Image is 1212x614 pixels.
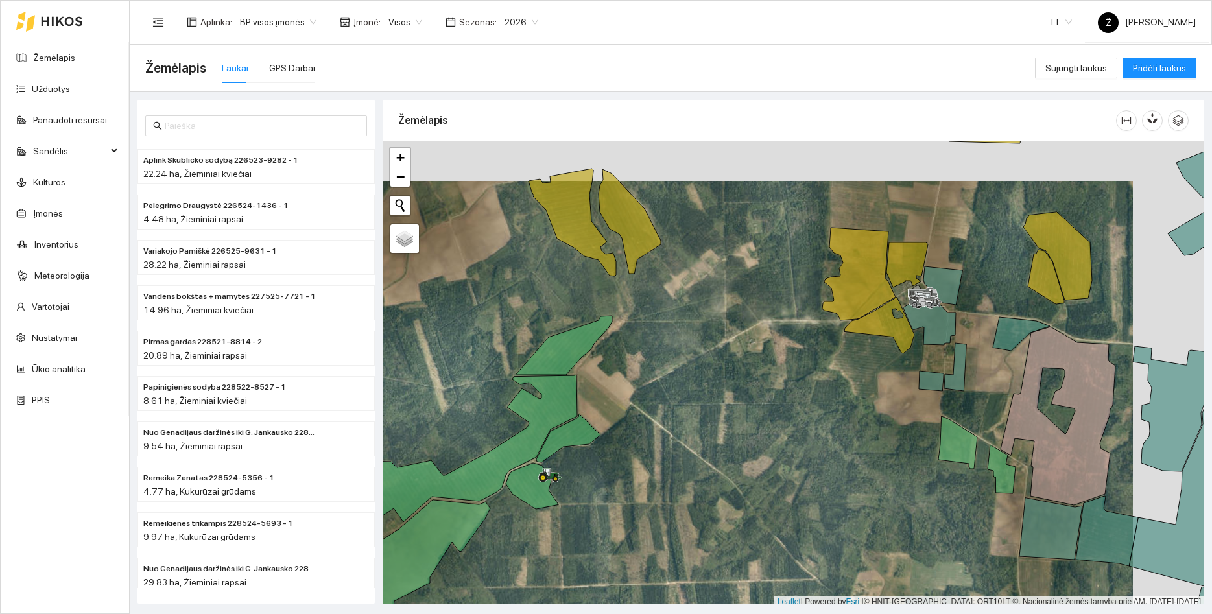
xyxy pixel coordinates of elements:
span: Pirmas gardas 228521-8814 - 2 [143,336,262,348]
span: [PERSON_NAME] [1098,17,1196,27]
span: LT [1051,12,1072,32]
button: Pridėti laukus [1123,58,1196,78]
span: + [396,149,405,165]
span: Ž [1106,12,1111,33]
span: Aplinka : [200,15,232,29]
a: Nustatymai [32,333,77,343]
span: 28.22 ha, Žieminiai rapsai [143,259,246,270]
button: Sujungti laukus [1035,58,1117,78]
span: − [396,169,405,185]
a: Inventorius [34,239,78,250]
button: column-width [1116,110,1137,131]
div: | Powered by © HNIT-[GEOGRAPHIC_DATA]; ORT10LT ©, Nacionalinė žemės tarnyba prie AM, [DATE]-[DATE] [774,596,1204,608]
a: Žemėlapis [33,53,75,63]
a: Zoom in [390,148,410,167]
a: Sujungti laukus [1035,63,1117,73]
span: column-width [1117,115,1136,126]
input: Paieška [165,119,359,133]
span: | [862,597,864,606]
button: Initiate a new search [390,196,410,215]
span: 14.96 ha, Žieminiai kviečiai [143,305,254,315]
a: Kultūros [33,177,65,187]
a: Užduotys [32,84,70,94]
span: Nuo Genadijaus daržinės iki G. Jankausko 228522-8527 - 4 [143,563,317,575]
div: Laukai [222,61,248,75]
span: Pridėti laukus [1133,61,1186,75]
span: 4.48 ha, Žieminiai rapsai [143,214,243,224]
span: 2026 [505,12,538,32]
span: 20.89 ha, Žieminiai rapsai [143,350,247,360]
a: Leaflet [778,597,801,606]
span: Aplink Skublicko sodybą 226523-9282 - 1 [143,154,298,167]
div: GPS Darbai [269,61,315,75]
span: menu-fold [152,16,164,28]
span: 9.97 ha, Kukurūzai grūdams [143,532,255,542]
span: Vandens bokštas + mamytės 227525-7721 - 1 [143,290,316,303]
span: Sujungti laukus [1045,61,1107,75]
span: Įmonė : [353,15,381,29]
span: search [153,121,162,130]
a: PPIS [32,395,50,405]
span: 8.61 ha, Žieminiai kviečiai [143,396,247,406]
span: Nuo Genadijaus daržinės iki G. Jankausko 228522-8527 - 2 [143,427,317,439]
a: Zoom out [390,167,410,187]
span: 22.24 ha, Žieminiai kviečiai [143,169,252,179]
span: Visos [388,12,422,32]
span: Remeikienės trikampis 228524-5693 - 1 [143,517,293,530]
a: Ūkio analitika [32,364,86,374]
span: Pelegrimo Draugystė 226524-1436 - 1 [143,200,289,212]
a: Layers [390,224,419,253]
a: Esri [846,597,860,606]
a: Vartotojai [32,301,69,312]
a: Pridėti laukus [1123,63,1196,73]
span: Papinigienės sodyba 228522-8527 - 1 [143,381,286,394]
span: layout [187,17,197,27]
a: Panaudoti resursai [33,115,107,125]
span: shop [340,17,350,27]
span: Sandėlis [33,138,107,164]
span: Sezonas : [459,15,497,29]
a: Įmonės [33,208,63,218]
span: Remeika Zenatas 228524-5356 - 1 [143,472,274,484]
span: calendar [446,17,456,27]
span: 4.77 ha, Kukurūzai grūdams [143,486,256,497]
span: 29.83 ha, Žieminiai rapsai [143,577,246,587]
span: 9.54 ha, Žieminiai rapsai [143,441,243,451]
span: Variakojo Pamiškė 226525-9631 - 1 [143,245,277,257]
div: Žemėlapis [398,102,1116,139]
span: BP visos įmonės [240,12,316,32]
button: menu-fold [145,9,171,35]
span: Žemėlapis [145,58,206,78]
a: Meteorologija [34,270,89,281]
